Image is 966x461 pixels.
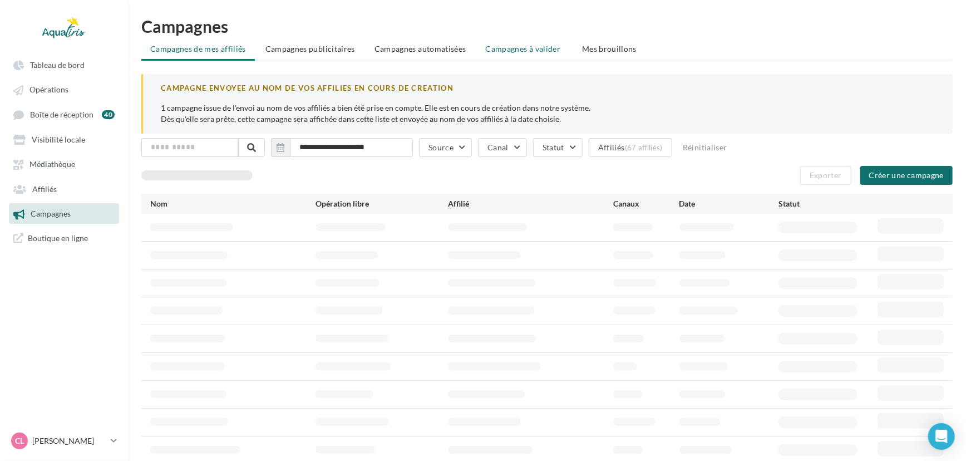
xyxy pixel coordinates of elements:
div: Statut [778,198,878,209]
a: Visibilité locale [7,129,121,149]
span: Visibilité locale [32,135,85,144]
div: Open Intercom Messenger [928,423,955,450]
div: (67 affiliés) [625,143,663,152]
a: Boutique en ligne [7,228,121,248]
a: Campagnes [7,203,121,223]
button: Source [419,138,472,157]
button: Exporter [800,166,851,185]
span: Campagnes [31,209,71,219]
a: CL [PERSON_NAME] [9,430,119,452]
button: Canal [478,138,527,157]
div: Canaux [613,198,679,209]
a: Tableau de bord [7,55,121,75]
button: Statut [533,138,583,157]
button: Affiliés(67 affiliés) [589,138,672,157]
a: Affiliés [7,179,121,199]
div: Date [679,198,778,209]
span: Boîte de réception [30,110,93,119]
span: Mes brouillons [582,44,637,53]
div: Nom [150,198,316,209]
span: Boutique en ligne [28,233,88,243]
button: Créer une campagne [860,166,953,185]
span: Médiathèque [29,160,75,169]
span: Affiliés [32,184,57,194]
a: Boîte de réception 40 [7,104,121,125]
div: Opération libre [316,198,448,209]
span: Tableau de bord [30,60,85,70]
div: 40 [102,110,115,119]
span: Campagnes publicitaires [265,44,355,53]
button: Réinitialiser [678,141,732,154]
div: Affilié [448,198,613,209]
a: Opérations [7,79,121,99]
div: CAMPAGNE ENVOYEE AU NOM DE VOS AFFILIES EN COURS DE CREATION [161,83,935,94]
p: [PERSON_NAME] [32,435,106,447]
span: Opérations [29,85,68,95]
h1: Campagnes [141,18,953,35]
span: CL [15,435,24,447]
span: Campagnes automatisées [374,44,466,53]
p: 1 campagne issue de l'envoi au nom de vos affiliés a bien été prise en compte. Elle est en cours ... [161,102,935,125]
span: Campagnes à valider [486,43,561,55]
a: Médiathèque [7,154,121,174]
